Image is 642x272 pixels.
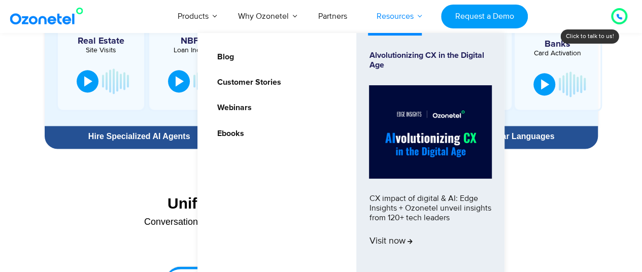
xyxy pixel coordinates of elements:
[50,194,593,212] div: Unified CX Platform. Endless Possibilities.
[418,132,592,141] div: 24 Vernacular Languages
[441,5,528,28] a: Request a Demo
[50,217,593,226] div: Conversations, data, workflows, insights, and decisions in one place. With AI at its core!
[369,51,492,269] a: Alvolutionizing CX in the Digital AgeCX impact of digital & AI: Edge Insights + Ozonetel unveil i...
[520,50,595,57] div: Card Activation
[154,47,230,54] div: Loan Inquiry
[210,127,245,140] a: Ebooks
[520,40,595,49] h5: Banks
[369,85,492,179] img: Alvolutionizing.jpg
[63,37,139,46] h5: Real Estate
[210,51,235,63] a: Blog
[154,37,230,46] h5: NBFC
[369,236,412,247] span: Visit now
[210,76,282,89] a: Customer Stories
[63,47,139,54] div: Site Visits
[50,132,229,141] div: Hire Specialized AI Agents
[210,101,253,114] a: Webinars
